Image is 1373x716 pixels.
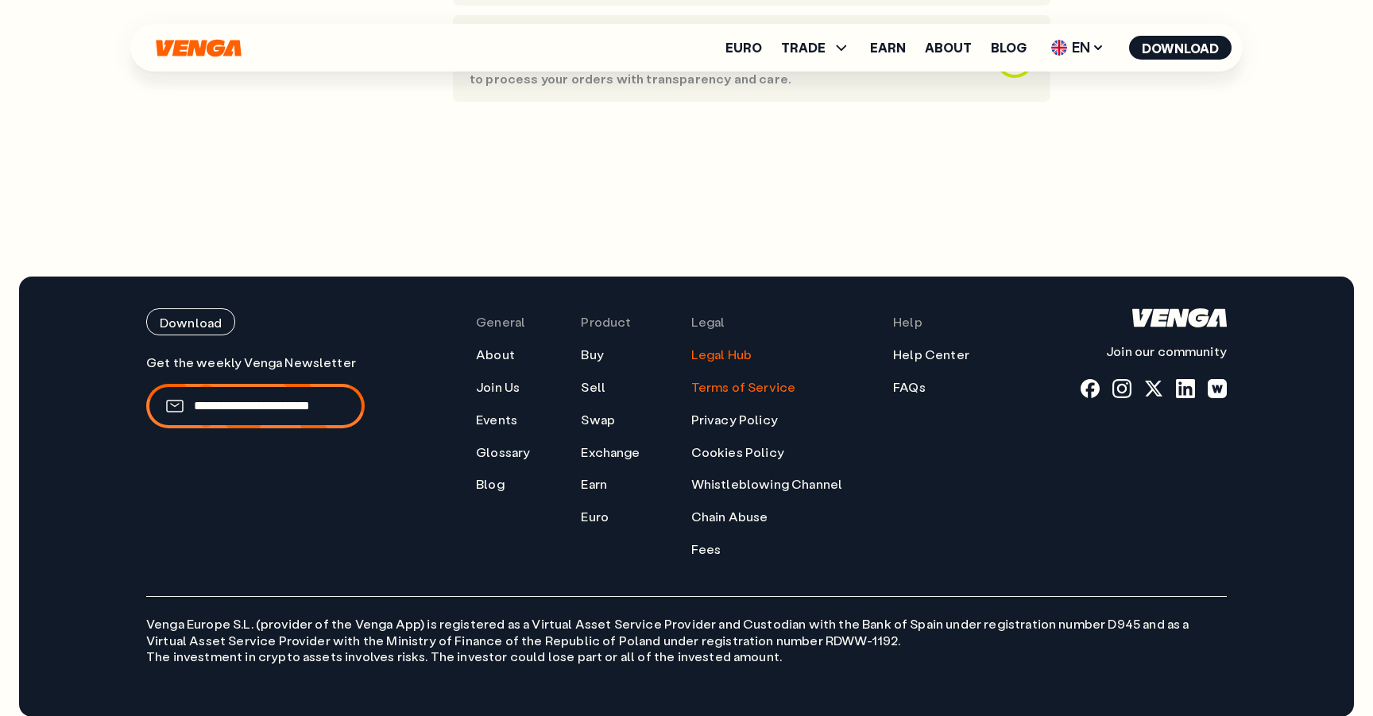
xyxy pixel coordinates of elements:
a: Events [476,412,517,428]
a: Earn [581,476,607,493]
a: x [1144,379,1163,398]
a: About [925,41,972,54]
a: fb [1081,379,1100,398]
a: warpcast [1208,379,1227,398]
a: Order Execution PolicySummary of the Policy. We follow MiCA rules (and other laws) to process you... [453,15,1220,102]
a: Glossary [476,444,530,461]
span: Help [893,314,922,331]
a: Euro [581,509,609,525]
a: Buy [581,346,603,363]
a: Terms of Service [691,379,796,396]
svg: Home [1132,308,1227,327]
a: Euro [725,41,762,54]
a: About [476,346,515,363]
span: EN [1046,35,1110,60]
a: Fees [691,541,721,558]
a: Legal Hub [691,346,752,363]
button: Download [1129,36,1232,60]
a: Whistleblowing Channel [691,476,843,493]
a: Cookies Policy [691,444,784,461]
a: Swap [581,412,615,428]
img: flag-uk [1051,40,1067,56]
a: Help Center [893,346,969,363]
span: TRADE [781,38,851,57]
a: Blog [991,41,1027,54]
span: Legal [691,314,725,331]
p: Get the weekly Venga Newsletter [146,354,365,371]
a: Chain Abuse [691,509,768,525]
a: instagram [1112,379,1131,398]
a: Download [146,308,365,335]
p: Join our community [1081,343,1227,360]
button: Download [146,308,235,335]
p: Venga Europe S.L. (provider of the Venga App) is registered as a Virtual Asset Service Provider a... [146,596,1227,665]
a: linkedin [1176,379,1195,398]
span: TRADE [781,41,826,54]
a: Join Us [476,379,520,396]
a: Earn [870,41,906,54]
a: FAQs [893,379,926,396]
span: Product [581,314,631,331]
a: Blog [476,476,505,493]
span: General [476,314,525,331]
svg: Home [154,39,243,57]
a: Sell [581,379,605,396]
a: Privacy Policy [691,412,778,428]
a: Exchange [581,444,640,461]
